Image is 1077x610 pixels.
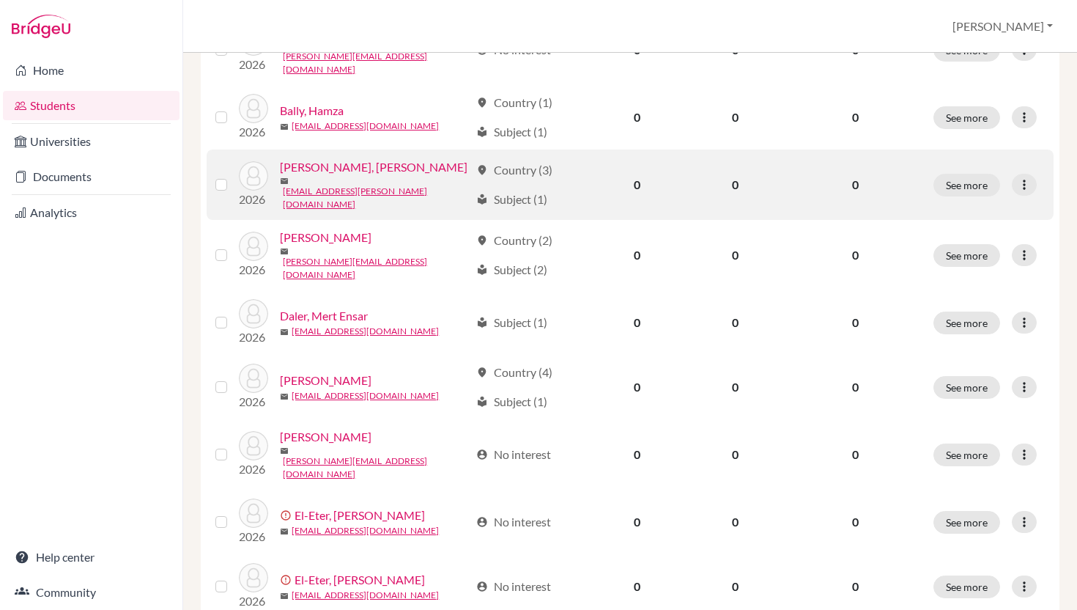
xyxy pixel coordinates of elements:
[239,460,268,478] p: 2026
[3,162,179,191] a: Documents
[795,378,916,396] p: 0
[589,419,685,490] td: 0
[476,123,547,141] div: Subject (1)
[476,446,551,463] div: No interest
[589,355,685,419] td: 0
[589,220,685,290] td: 0
[476,581,488,592] span: account_circle
[280,177,289,185] span: mail
[476,393,547,411] div: Subject (1)
[589,150,685,220] td: 0
[685,419,786,490] td: 0
[280,392,289,401] span: mail
[292,325,439,338] a: [EMAIL_ADDRESS][DOMAIN_NAME]
[3,127,179,156] a: Universities
[239,161,268,191] img: Baroudi, Abdul Nasser
[685,355,786,419] td: 0
[280,527,289,536] span: mail
[476,314,547,331] div: Subject (1)
[239,393,268,411] p: 2026
[933,312,1000,334] button: See more
[589,85,685,150] td: 0
[795,176,916,194] p: 0
[933,576,1000,598] button: See more
[933,174,1000,196] button: See more
[476,232,552,249] div: Country (2)
[239,191,268,208] p: 2026
[933,106,1000,129] button: See more
[476,94,552,111] div: Country (1)
[239,261,268,279] p: 2026
[476,317,488,328] span: local_library
[3,578,179,607] a: Community
[3,91,179,120] a: Students
[3,56,179,85] a: Home
[476,97,488,109] span: location_on
[476,126,488,138] span: local_library
[239,528,268,545] p: 2026
[795,513,916,531] p: 0
[795,578,916,595] p: 0
[685,150,786,220] td: 0
[295,571,425,589] a: El-Eter, [PERSON_NAME]
[280,428,371,446] a: [PERSON_NAME]
[280,372,371,389] a: [PERSON_NAME]
[476,235,488,246] span: location_on
[476,516,488,528] span: account_circle
[292,589,439,602] a: [EMAIL_ADDRESS][DOMAIN_NAME]
[476,364,552,381] div: Country (4)
[685,490,786,554] td: 0
[3,543,179,572] a: Help center
[476,164,488,176] span: location_on
[589,490,685,554] td: 0
[280,592,289,600] span: mail
[946,12,1059,40] button: [PERSON_NAME]
[239,592,268,610] p: 2026
[476,191,547,208] div: Subject (1)
[283,255,470,282] a: [PERSON_NAME][EMAIL_ADDRESS][DOMAIN_NAME]
[239,94,268,123] img: Bally, Hamza
[685,85,786,150] td: 0
[239,563,268,592] img: El-Eter, Omar Rabeh
[476,578,551,595] div: No interest
[239,56,268,73] p: 2026
[280,229,371,246] a: [PERSON_NAME]
[283,50,470,76] a: [PERSON_NAME][EMAIL_ADDRESS][DOMAIN_NAME]
[239,328,268,346] p: 2026
[12,15,70,38] img: Bridge-U
[795,246,916,264] p: 0
[476,396,488,408] span: local_library
[283,185,470,211] a: [EMAIL_ADDRESS][PERSON_NAME][DOMAIN_NAME]
[280,510,295,521] span: error_outline
[239,299,268,328] img: Daler, Mert Ensar
[280,247,289,256] span: mail
[239,364,268,393] img: Dib, Ali
[589,290,685,355] td: 0
[280,574,295,586] span: error_outline
[476,261,547,279] div: Subject (2)
[280,447,289,455] span: mail
[239,232,268,261] img: Boni, Ryan
[295,507,425,524] a: El-Eter, [PERSON_NAME]
[933,511,1000,534] button: See more
[476,194,488,205] span: local_library
[280,158,467,176] a: [PERSON_NAME], [PERSON_NAME]
[239,431,268,460] img: Effah, Thomas Sylvan Yeiko
[3,198,179,227] a: Analytics
[933,444,1000,466] button: See more
[476,264,488,276] span: local_library
[685,290,786,355] td: 0
[795,314,916,331] p: 0
[292,389,439,403] a: [EMAIL_ADDRESS][DOMAIN_NAME]
[280,102,344,120] a: Bally, Hamza
[280,307,368,325] a: Daler, Mert Ensar
[280,328,289,337] span: mail
[239,499,268,528] img: El-Eter, Amir
[292,524,439,537] a: [EMAIL_ADDRESS][DOMAIN_NAME]
[795,446,916,463] p: 0
[280,122,289,131] span: mail
[476,367,488,378] span: location_on
[933,376,1000,399] button: See more
[239,123,268,141] p: 2026
[795,109,916,126] p: 0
